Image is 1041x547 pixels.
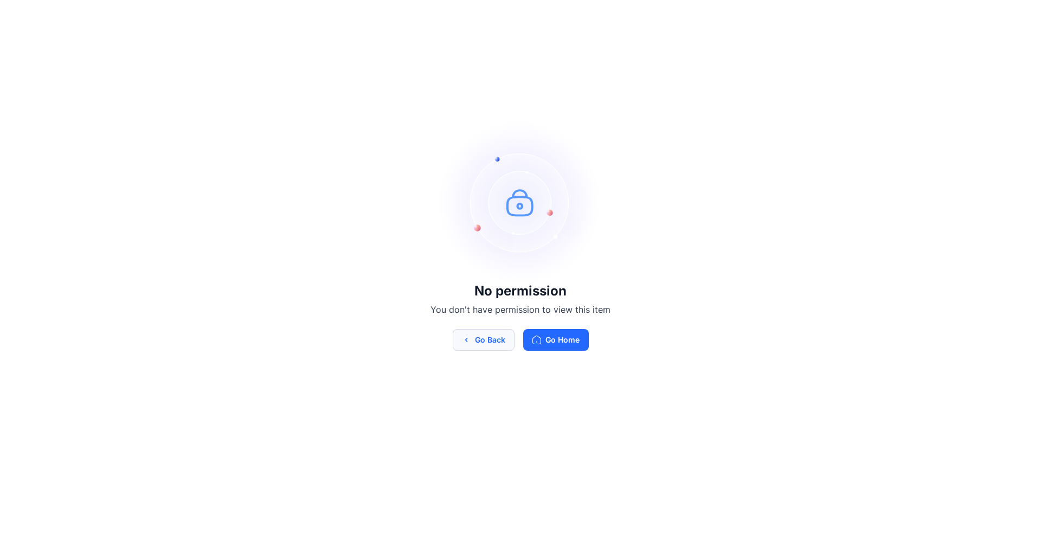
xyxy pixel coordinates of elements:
h3: No permission [430,284,611,299]
button: Go Home [523,329,589,351]
button: Go Back [453,329,515,351]
img: no-perm.svg [439,121,602,284]
p: You don't have permission to view this item [430,303,611,316]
